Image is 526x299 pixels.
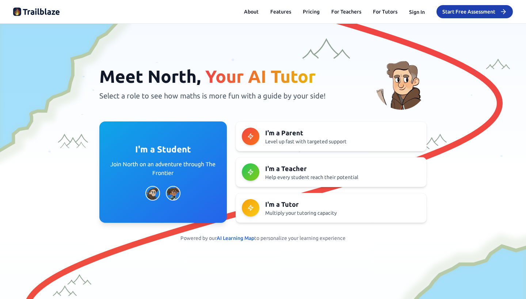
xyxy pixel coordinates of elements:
[99,121,227,223] button: I'm a StudentJoin North on an adventure through The FrontierBoy CharacterGirl Character
[265,199,420,209] h3: I'm a Tutor
[409,7,425,16] button: Sign In
[236,193,427,223] button: I'm a TutorMultiply your tutoring capacity
[13,234,513,242] p: Powered by our to personalize your learning experience
[265,174,420,181] p: Help every student reach their potential
[13,6,60,18] img: Trailblaze
[303,8,320,15] button: Pricing
[145,186,160,201] img: Boy Character
[244,8,259,15] button: About
[217,235,254,241] span: AI Learning Map
[166,186,180,201] img: Girl Character
[376,59,427,110] img: North - AI Tutor
[437,5,513,18] button: Start Free Assessment
[265,209,420,217] p: Multiply your tutoring capacity
[236,121,427,151] button: I'm a ParentLevel up fast with targeted support
[236,157,427,187] button: I'm a TeacherHelp every student reach their potential
[270,8,291,15] button: Features
[99,91,345,101] p: Select a role to see how maths is more fun with a guide by your side!
[135,144,191,155] h3: I'm a Student
[265,163,420,174] h3: I'm a Teacher
[373,8,397,15] a: For Tutors
[205,66,316,86] span: Your AI Tutor
[265,138,420,145] p: Level up fast with targeted support
[331,8,361,15] a: For Teachers
[99,66,201,86] span: Meet North,
[409,8,425,16] button: Sign In
[108,160,218,177] p: Join North on an adventure through The Frontier
[265,128,420,138] h3: I'm a Parent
